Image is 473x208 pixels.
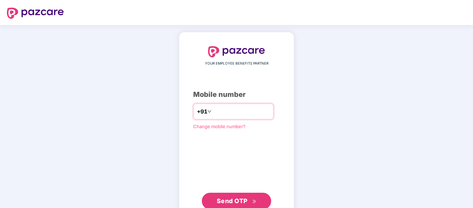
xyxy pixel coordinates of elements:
[193,124,246,129] a: Change mobile number?
[197,107,207,116] span: +91
[193,89,280,100] div: Mobile number
[208,46,265,57] img: logo
[207,109,212,114] span: down
[252,199,257,204] span: double-right
[7,8,64,19] img: logo
[205,61,268,66] span: YOUR EMPLOYEE BENEFITS PARTNER
[217,197,248,205] span: Send OTP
